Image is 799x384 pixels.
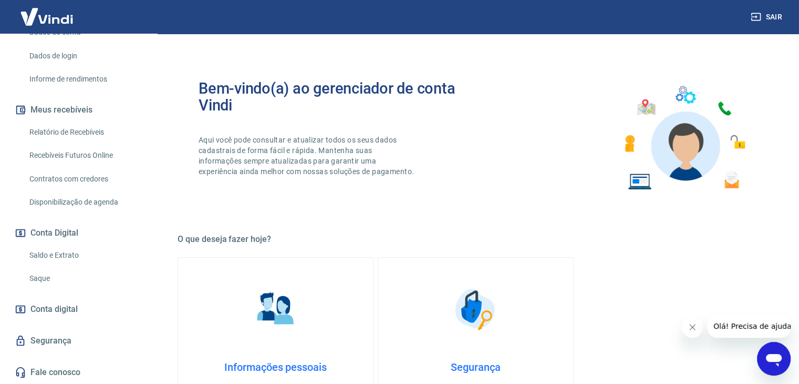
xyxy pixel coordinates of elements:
iframe: Mensagem da empresa [707,315,791,338]
a: Dados de login [25,45,144,67]
iframe: Botão para abrir a janela de mensagens [757,342,791,376]
a: Disponibilização de agenda [25,191,144,213]
a: Saldo e Extrato [25,245,144,266]
button: Sair [749,7,786,27]
h4: Segurança [395,361,556,373]
img: Informações pessoais [250,283,302,336]
a: Recebíveis Futuros Online [25,145,144,166]
a: Saque [25,268,144,289]
a: Fale conosco [13,361,144,384]
button: Conta Digital [13,221,144,245]
a: Segurança [13,329,144,352]
img: Segurança [450,283,502,336]
span: Conta digital [30,302,78,317]
iframe: Fechar mensagem [682,317,703,338]
p: Aqui você pode consultar e atualizar todos os seus dados cadastrais de forma fácil e rápida. Mant... [199,135,416,177]
a: Conta digital [13,298,144,321]
h4: Informações pessoais [195,361,356,373]
h2: Bem-vindo(a) ao gerenciador de conta Vindi [199,80,476,114]
span: Olá! Precisa de ajuda? [6,7,88,16]
img: Vindi [13,1,81,33]
img: Imagem de um avatar masculino com diversos icones exemplificando as funcionalidades do gerenciado... [615,80,753,196]
a: Relatório de Recebíveis [25,122,144,143]
h5: O que deseja fazer hoje? [178,234,774,245]
a: Informe de rendimentos [25,68,144,90]
a: Contratos com credores [25,168,144,190]
button: Meus recebíveis [13,98,144,122]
